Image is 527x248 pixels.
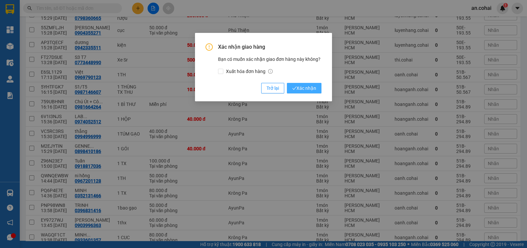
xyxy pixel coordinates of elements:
span: check [292,86,296,90]
span: exclamation-circle [206,43,213,51]
span: Xác nhận [292,85,316,92]
button: Trở lại [261,83,284,93]
button: checkXác nhận [287,83,321,93]
span: info-circle [268,69,273,74]
span: Xuất hóa đơn hàng [223,68,275,75]
span: Xác nhận giao hàng [218,43,321,51]
div: Bạn có muốn xác nhận giao đơn hàng này không? [218,56,321,75]
span: Trở lại [266,85,279,92]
